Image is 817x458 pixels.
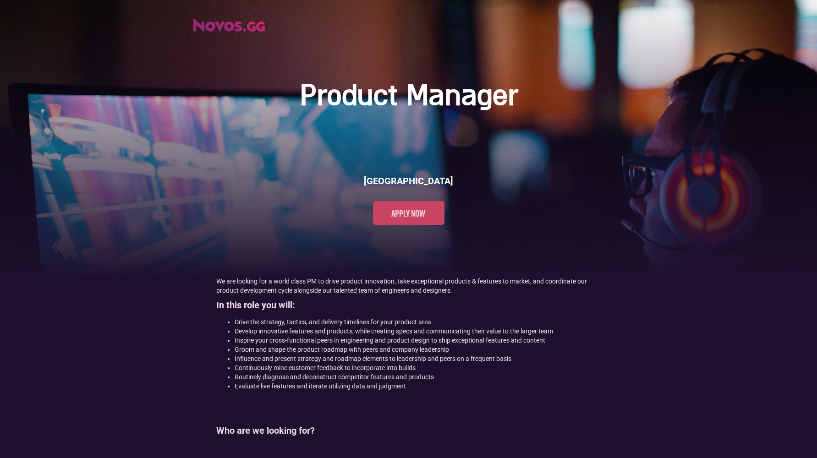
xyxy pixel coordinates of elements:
li: Continuously mine customer feedback to incorporate into builds [235,363,601,372]
li: Evaluate live features and iterate utilizing data and judgment [235,382,601,391]
li: Inspire your cross-functional peers in engineering and product design to ship exceptional feature... [235,336,601,345]
li: Influence and present strategy and roadmap elements to leadership and peers on a frequent basis [235,354,601,363]
h6: [GEOGRAPHIC_DATA] [364,174,453,187]
li: Drive the strategy, tactics, and delivery timelines for your product area [235,317,601,327]
li: Groom and shape the product roadmap with peers and company leadership [235,345,601,354]
h1: Product Manager [300,79,518,115]
strong: In this role you will: [216,300,295,311]
a: Apply now [373,201,444,225]
li: Routinely diagnose and deconstruct competitor features and products [235,372,601,382]
p: ‍ [216,443,601,452]
p: We are looking for a world class PM to drive product innovation, take exceptional products & feat... [216,277,601,295]
p: ‍ [216,395,601,404]
li: Develop innovative features and products, while creating specs and communicating their value to t... [235,327,601,336]
strong: Who are we looking for? [216,425,315,436]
